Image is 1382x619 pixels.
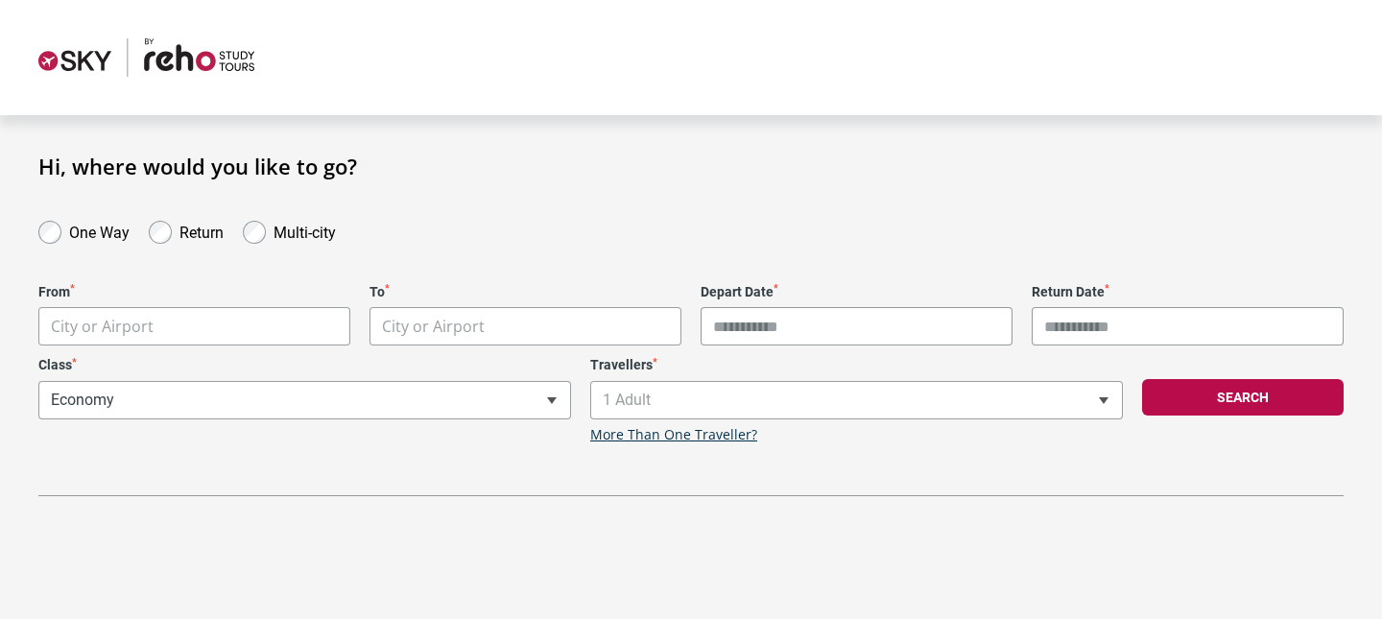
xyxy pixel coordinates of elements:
label: Travellers [590,357,1123,373]
span: Economy [39,382,570,418]
span: City or Airport [39,308,349,345]
span: Economy [38,381,571,419]
label: Depart Date [701,284,1013,300]
span: 1 Adult [590,381,1123,419]
label: Return [179,219,224,242]
span: City or Airport [51,316,154,337]
span: City or Airport [370,308,680,345]
span: City or Airport [382,316,485,337]
label: One Way [69,219,130,242]
h1: Hi, where would you like to go? [38,154,1344,179]
a: More Than One Traveller? [590,427,757,443]
span: 1 Adult [591,382,1122,418]
label: From [38,284,350,300]
label: Class [38,357,571,373]
label: Multi-city [274,219,336,242]
label: To [369,284,681,300]
span: City or Airport [38,307,350,345]
span: City or Airport [369,307,681,345]
label: Return Date [1032,284,1344,300]
button: Search [1142,379,1344,416]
